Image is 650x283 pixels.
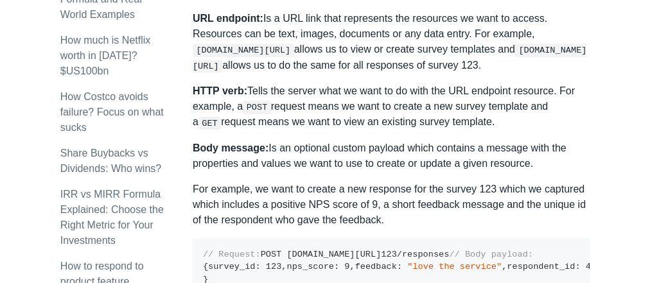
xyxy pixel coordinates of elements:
span: // Request: [203,250,261,259]
p: Is an optional custom payload which contains a message with the properties and values we want to ... [193,141,590,171]
code: [DOMAIN_NAME][URL] [193,44,294,56]
code: POST [243,101,271,114]
span: , [502,262,507,271]
span: { [203,262,208,271]
span: : [334,262,339,271]
span: 9 [344,262,349,271]
strong: URL endpoint: [193,13,263,24]
a: IRR vs MIRR Formula Explained: Choose the Right Metric for Your Investments [60,189,164,246]
strong: Body message: [193,142,268,153]
a: Share Buybacks vs Dividends: Who wins? [60,148,161,174]
span: // Body payload: [449,250,533,259]
p: For example, we want to create a new response for the survey 123 which we captured which includes... [193,182,590,228]
span: : [255,262,260,271]
a: How Costco avoids failure? Focus on what sucks [60,91,164,133]
span: : [397,262,402,271]
p: Tells the server what we want to do with the URL endpoint resource. For example, a request means ... [193,83,590,130]
code: GET [198,117,221,130]
p: Is a URL link that represents the resources we want to access. Resources can be text, images, doc... [193,11,590,73]
span: 123 [266,262,281,271]
a: How much is Netflix worth in [DATE]? $US100bn [60,35,150,76]
span: , [281,262,286,271]
span: , [349,262,355,271]
span: 123 [381,250,396,259]
span: 42 [586,262,596,271]
span: "love the service" [407,262,502,271]
strong: HTTP verb: [193,85,247,96]
span: : [575,262,580,271]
